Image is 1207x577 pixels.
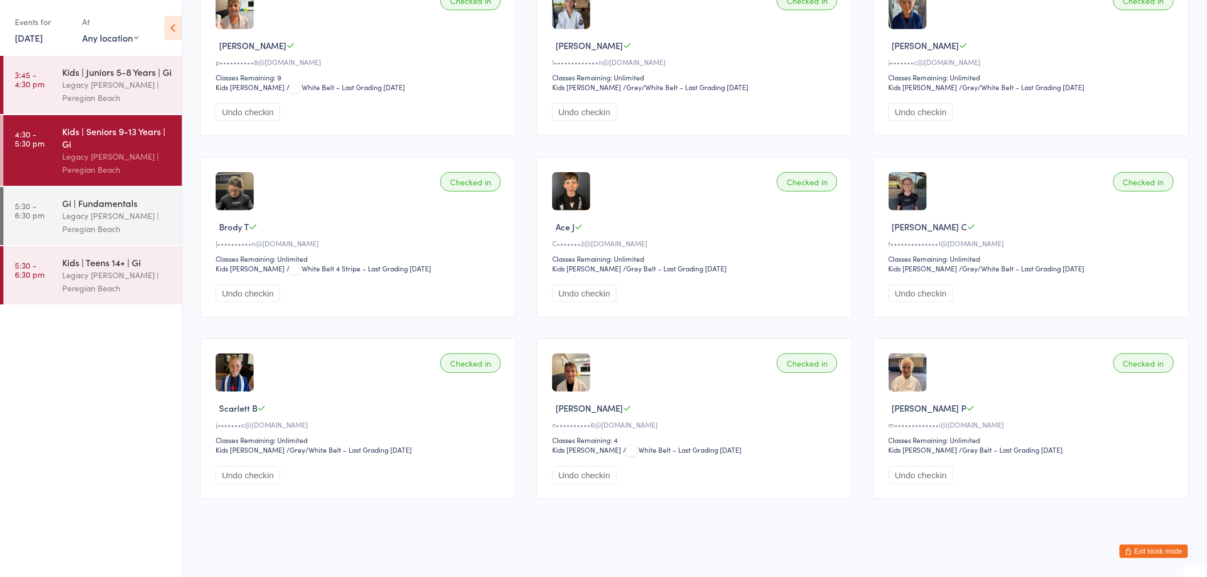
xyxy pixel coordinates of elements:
[777,172,837,192] div: Checked in
[216,466,280,484] button: Undo checkin
[889,445,958,454] div: Kids [PERSON_NAME]
[3,246,182,304] a: 5:30 -6:30 pmKids | Teens 14+ | GiLegacy [PERSON_NAME] | Peregian Beach
[216,103,280,121] button: Undo checkin
[3,187,182,245] a: 5:30 -6:30 pmGi | FundamentalsLegacy [PERSON_NAME] | Peregian Beach
[889,435,1177,445] div: Classes Remaining: Unlimited
[552,445,621,454] div: Kids [PERSON_NAME]
[889,420,1177,429] div: m•••••••••••••i@[DOMAIN_NAME]
[216,445,285,454] div: Kids [PERSON_NAME]
[552,57,841,67] div: l•••••••••••••n@[DOMAIN_NAME]
[552,82,621,92] div: Kids [PERSON_NAME]
[216,57,504,67] div: p••••••••••8@[DOMAIN_NAME]
[62,125,172,150] div: Kids | Seniors 9-13 Years | Gi
[286,445,412,454] span: / Grey/White Belt – Last Grading [DATE]
[15,201,44,220] time: 5:30 - 6:30 pm
[889,72,1177,82] div: Classes Remaining: Unlimited
[216,82,285,92] div: Kids [PERSON_NAME]
[889,82,958,92] div: Kids [PERSON_NAME]
[15,70,44,88] time: 3:45 - 4:30 pm
[216,420,504,429] div: j•••••••c@[DOMAIN_NAME]
[889,254,1177,263] div: Classes Remaining: Unlimited
[286,263,431,273] span: / White Belt 4 Stripe – Last Grading [DATE]
[3,115,182,186] a: 4:30 -5:30 pmKids | Seniors 9-13 Years | GiLegacy [PERSON_NAME] | Peregian Beach
[62,66,172,78] div: Kids | Juniors 5-8 Years | Gi
[216,285,280,302] button: Undo checkin
[889,238,1177,248] div: t••••••••••••••1@[DOMAIN_NAME]
[62,269,172,295] div: Legacy [PERSON_NAME] | Peregian Beach
[556,402,623,414] span: [PERSON_NAME]
[889,103,953,121] button: Undo checkin
[440,172,501,192] div: Checked in
[556,39,623,51] span: [PERSON_NAME]
[216,238,504,248] div: J••••••••••n@[DOMAIN_NAME]
[219,221,249,233] span: Brody T
[552,420,841,429] div: n••••••••••6@[DOMAIN_NAME]
[15,261,44,279] time: 5:30 - 6:30 pm
[623,445,742,454] span: / White Belt – Last Grading [DATE]
[219,402,257,414] span: Scarlett B
[959,445,1063,454] span: / Grey Belt – Last Grading [DATE]
[892,402,967,414] span: [PERSON_NAME] P
[62,209,172,235] div: Legacy [PERSON_NAME] | Peregian Beach
[15,31,43,44] a: [DATE]
[62,150,172,176] div: Legacy [PERSON_NAME] | Peregian Beach
[216,353,254,392] img: image1737445889.png
[216,254,504,263] div: Classes Remaining: Unlimited
[552,466,617,484] button: Undo checkin
[3,56,182,114] a: 3:45 -4:30 pmKids | Juniors 5-8 Years | GiLegacy [PERSON_NAME] | Peregian Beach
[556,221,574,233] span: Ace J
[777,353,837,373] div: Checked in
[623,82,748,92] span: / Grey/White Belt – Last Grading [DATE]
[889,263,958,273] div: Kids [PERSON_NAME]
[552,103,617,121] button: Undo checkin
[889,353,927,392] img: image1738045314.png
[552,285,617,302] button: Undo checkin
[15,13,71,31] div: Events for
[892,39,959,51] span: [PERSON_NAME]
[552,172,590,210] img: image1733208150.png
[889,172,927,210] img: image1737445875.png
[959,263,1085,273] span: / Grey/White Belt – Last Grading [DATE]
[1113,172,1174,192] div: Checked in
[216,172,254,210] img: image1747812084.png
[552,263,621,273] div: Kids [PERSON_NAME]
[552,238,841,248] div: C•••••••2@[DOMAIN_NAME]
[1120,545,1188,558] button: Exit kiosk mode
[552,254,841,263] div: Classes Remaining: Unlimited
[889,466,953,484] button: Undo checkin
[552,353,590,392] img: image1747121963.png
[216,435,504,445] div: Classes Remaining: Unlimited
[82,31,139,44] div: Any location
[623,263,727,273] span: / Grey Belt – Last Grading [DATE]
[552,72,841,82] div: Classes Remaining: Unlimited
[62,78,172,104] div: Legacy [PERSON_NAME] | Peregian Beach
[62,197,172,209] div: Gi | Fundamentals
[216,263,285,273] div: Kids [PERSON_NAME]
[62,256,172,269] div: Kids | Teens 14+ | Gi
[286,82,405,92] span: / White Belt – Last Grading [DATE]
[1113,353,1174,373] div: Checked in
[440,353,501,373] div: Checked in
[82,13,139,31] div: At
[216,72,504,82] div: Classes Remaining: 9
[892,221,967,233] span: [PERSON_NAME] C
[889,57,1177,67] div: j•••••••c@[DOMAIN_NAME]
[15,129,44,148] time: 4:30 - 5:30 pm
[219,39,286,51] span: [PERSON_NAME]
[552,435,841,445] div: Classes Remaining: 4
[889,285,953,302] button: Undo checkin
[959,82,1085,92] span: / Grey/White Belt – Last Grading [DATE]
